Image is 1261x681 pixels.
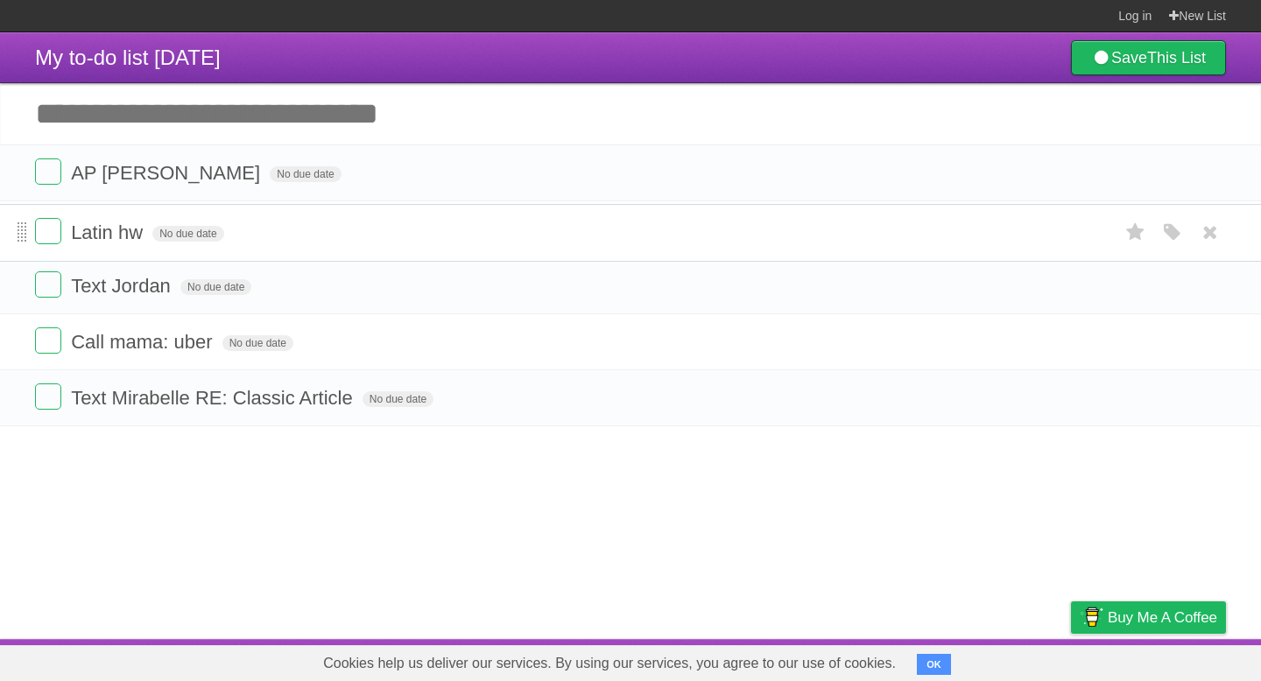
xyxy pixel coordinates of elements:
img: Buy me a coffee [1080,602,1103,632]
span: Text Mirabelle RE: Classic Article [71,387,357,409]
span: No due date [270,166,341,182]
label: Done [35,218,61,244]
label: Star task [1119,218,1152,247]
span: AP [PERSON_NAME] [71,162,264,184]
a: Terms [989,643,1027,677]
label: Done [35,271,61,298]
span: My to-do list [DATE] [35,46,221,69]
a: Privacy [1048,643,1094,677]
span: Cookies help us deliver our services. By using our services, you agree to our use of cookies. [306,646,913,681]
span: No due date [222,335,293,351]
a: Buy me a coffee [1071,601,1226,634]
a: About [838,643,875,677]
span: Buy me a coffee [1108,602,1217,633]
a: Developers [896,643,967,677]
label: Done [35,327,61,354]
span: No due date [152,226,223,242]
span: Text Jordan [71,275,175,297]
a: SaveThis List [1071,40,1226,75]
label: Done [35,383,61,410]
label: Done [35,158,61,185]
span: No due date [363,391,433,407]
span: Latin hw [71,221,147,243]
span: No due date [180,279,251,295]
a: Suggest a feature [1116,643,1226,677]
button: OK [917,654,951,675]
span: Call mama: uber [71,331,216,353]
b: This List [1147,49,1206,67]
